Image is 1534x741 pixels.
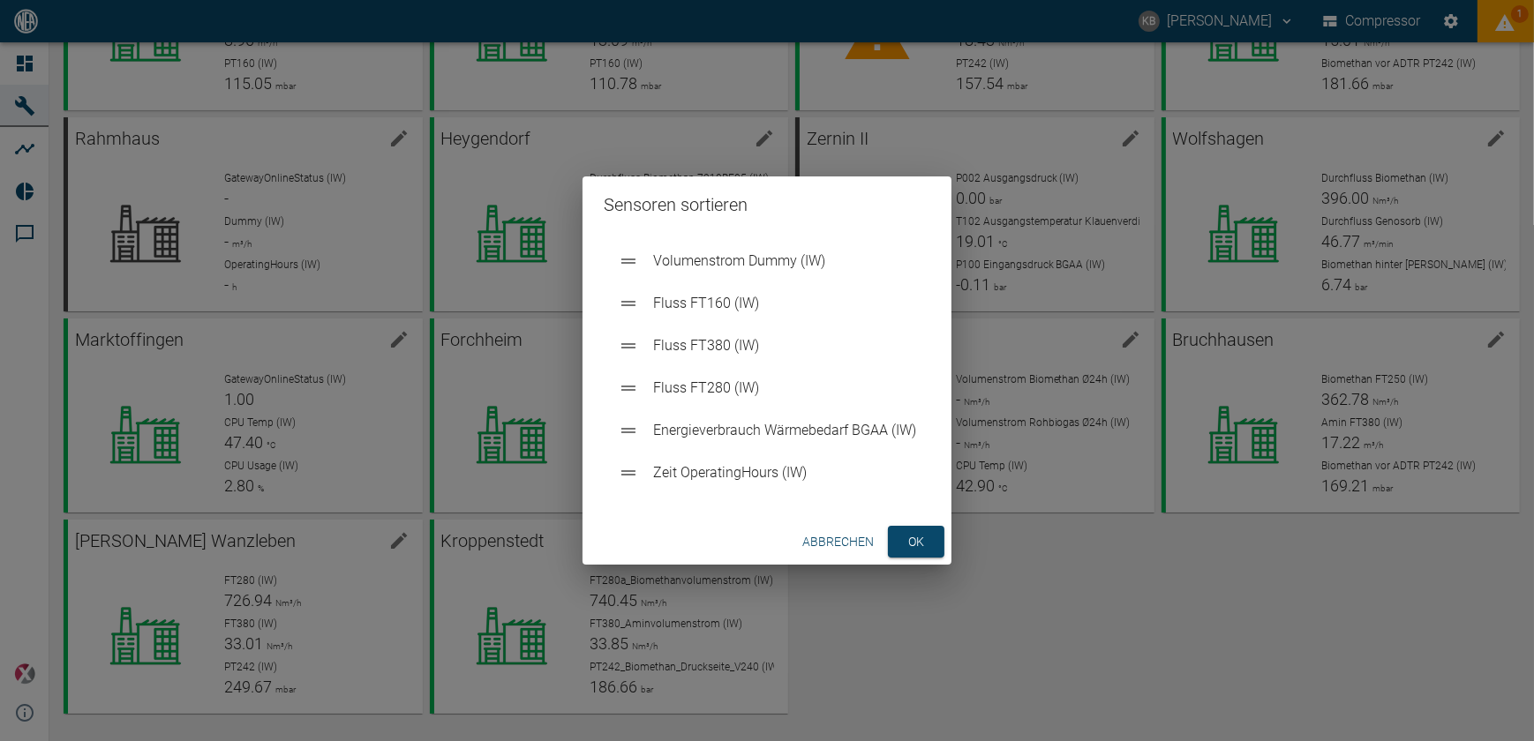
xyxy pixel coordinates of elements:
[653,335,916,356] span: Fluss FT380 (IW)
[604,282,930,325] div: Fluss FT160 (IW)
[653,462,916,483] span: Zeit OperatingHours (IW)
[604,367,930,409] div: Fluss FT280 (IW)
[604,409,930,452] div: Energieverbrauch Wärmebedarf BGAA (IW)
[604,452,930,494] div: Zeit OperatingHours (IW)
[795,526,881,558] button: Abbrechen
[653,293,916,314] span: Fluss FT160 (IW)
[653,378,916,399] span: Fluss FT280 (IW)
[653,251,916,272] span: Volumenstrom Dummy (IW)
[653,420,916,441] span: Energieverbrauch Wärmebedarf BGAA (IW)
[583,176,951,233] h2: Sensoren sortieren
[604,240,930,282] div: Volumenstrom Dummy (IW)
[604,325,930,367] div: Fluss FT380 (IW)
[888,526,944,558] button: ok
